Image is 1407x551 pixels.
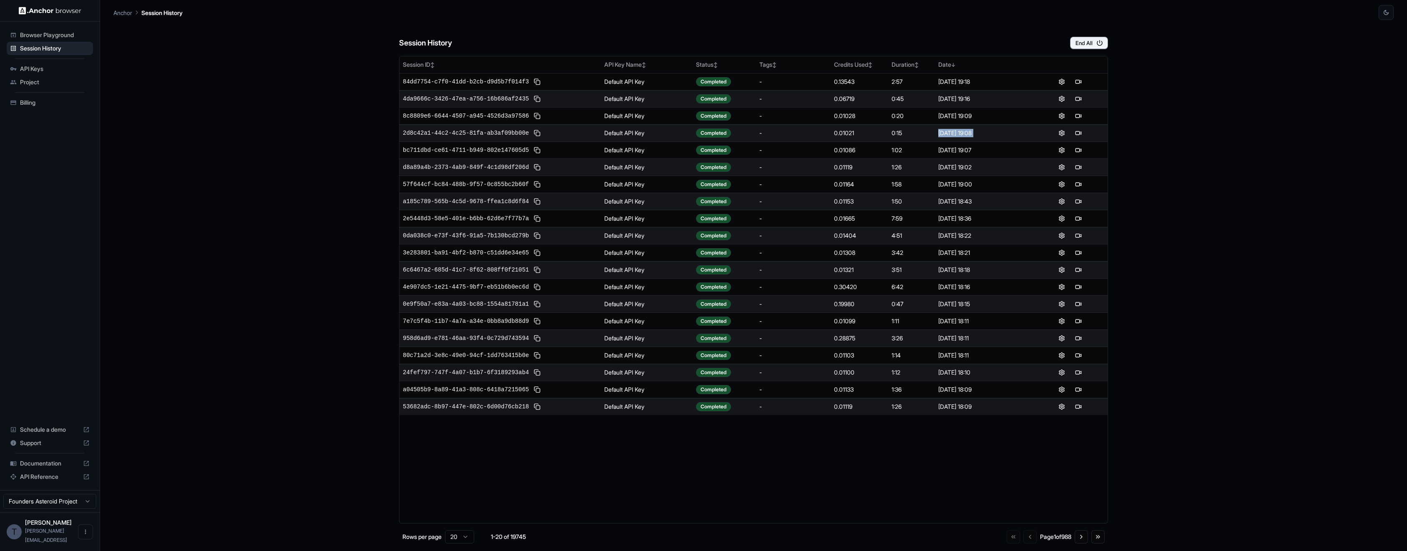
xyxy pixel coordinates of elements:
[868,62,872,68] span: ↕
[834,266,885,274] div: 0.01321
[938,163,1029,171] div: [DATE] 19:02
[601,90,693,107] td: Default API Key
[642,62,646,68] span: ↕
[696,402,731,411] div: Completed
[938,351,1029,360] div: [DATE] 18:11
[696,180,731,189] div: Completed
[113,8,183,17] nav: breadcrumb
[403,300,529,308] span: 0e9f50a7-e83a-4a03-bc88-1554a81781a1
[20,78,90,86] span: Project
[834,78,885,86] div: 0.13543
[892,351,932,360] div: 1:14
[601,312,693,330] td: Default API Key
[403,231,529,240] span: 0da038c0-e73f-43f6-91a5-7b130bcd279b
[696,299,731,309] div: Completed
[403,78,529,86] span: 84dd7754-c7f0-41dd-b2cb-d9d5b7f014f3
[402,533,442,541] p: Rows per page
[834,197,885,206] div: 0.01153
[834,334,885,342] div: 0.28875
[78,524,93,539] button: Open menu
[834,231,885,240] div: 0.01404
[696,60,753,69] div: Status
[403,249,529,257] span: 3e283801-ba91-4bf2-b870-c51dd6e34e65
[25,528,67,543] span: tom@asteroid.ai
[759,95,827,103] div: -
[759,163,827,171] div: -
[601,261,693,278] td: Default API Key
[834,368,885,377] div: 0.01100
[7,62,93,75] div: API Keys
[430,62,435,68] span: ↕
[892,214,932,223] div: 7:59
[759,351,827,360] div: -
[834,146,885,154] div: 0.01086
[601,124,693,141] td: Default API Key
[938,317,1029,325] div: [DATE] 18:11
[834,283,885,291] div: 0.30420
[938,300,1029,308] div: [DATE] 18:15
[403,112,529,120] span: 8c8809e6-6644-4507-a945-4526d3a97586
[20,439,80,447] span: Support
[20,31,90,39] span: Browser Playground
[834,385,885,394] div: 0.01133
[403,317,529,325] span: 7e7c5f4b-11b7-4a7a-a34e-0bb8a9db88d9
[696,317,731,326] div: Completed
[113,8,132,17] p: Anchor
[892,163,932,171] div: 1:26
[696,77,731,86] div: Completed
[759,146,827,154] div: -
[7,470,93,483] div: API Reference
[759,300,827,308] div: -
[759,249,827,257] div: -
[938,266,1029,274] div: [DATE] 18:18
[403,385,529,394] span: a04505b9-8a89-41a3-808c-6418a7215065
[892,146,932,154] div: 1:02
[892,129,932,137] div: 0:15
[759,266,827,274] div: -
[601,347,693,364] td: Default API Key
[403,180,529,189] span: 57f644cf-bc84-488b-9f57-0c855bc2b60f
[1040,533,1071,541] div: Page 1 of 988
[696,197,731,206] div: Completed
[696,265,731,274] div: Completed
[938,368,1029,377] div: [DATE] 18:10
[892,60,932,69] div: Duration
[601,159,693,176] td: Default API Key
[403,214,529,223] span: 2e5448d3-58e5-401e-b6bb-62d6e7f77b7a
[834,112,885,120] div: 0.01028
[7,42,93,55] div: Session History
[20,473,80,481] span: API Reference
[759,129,827,137] div: -
[892,112,932,120] div: 0:20
[938,95,1029,103] div: [DATE] 19:16
[759,385,827,394] div: -
[403,334,529,342] span: 958d6ad9-e781-46aa-93f4-0c729d743594
[834,163,885,171] div: 0.01119
[7,423,93,436] div: Schedule a demo
[759,403,827,411] div: -
[20,44,90,53] span: Session History
[601,227,693,244] td: Default API Key
[601,330,693,347] td: Default API Key
[601,73,693,90] td: Default API Key
[834,317,885,325] div: 0.01099
[696,334,731,343] div: Completed
[834,95,885,103] div: 0.06719
[938,231,1029,240] div: [DATE] 18:22
[20,65,90,73] span: API Keys
[601,278,693,295] td: Default API Key
[403,163,529,171] span: d8a89a4b-2373-4ab9-849f-4c1d98df206d
[892,266,932,274] div: 3:51
[834,403,885,411] div: 0.01119
[834,129,885,137] div: 0.01021
[696,282,731,292] div: Completed
[892,180,932,189] div: 1:58
[938,146,1029,154] div: [DATE] 19:07
[601,176,693,193] td: Default API Key
[892,300,932,308] div: 0:47
[759,214,827,223] div: -
[714,62,718,68] span: ↕
[938,283,1029,291] div: [DATE] 18:16
[834,180,885,189] div: 0.01164
[696,248,731,257] div: Completed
